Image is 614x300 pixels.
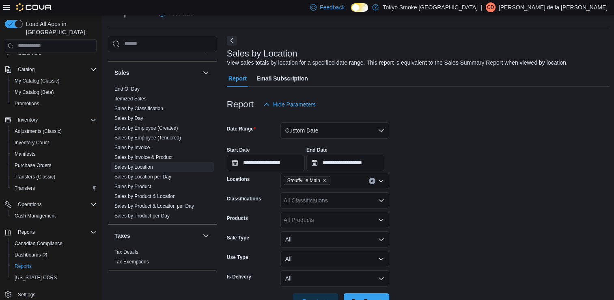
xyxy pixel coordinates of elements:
button: Manifests [8,148,100,160]
button: All [280,251,389,267]
a: Adjustments (Classic) [11,126,65,136]
span: Reports [15,227,97,237]
a: Sales by Product & Location per Day [114,203,194,209]
a: Tax Details [114,249,138,255]
button: Operations [15,200,45,209]
span: Sales by Location [114,164,153,170]
span: Cash Management [11,211,97,221]
span: Email Subscription [256,70,308,87]
span: Reports [15,263,32,270]
span: Gd [487,2,494,12]
span: Promotions [15,100,39,107]
button: Sales [114,69,199,77]
span: Canadian Compliance [11,239,97,248]
button: Taxes [114,232,199,240]
p: [PERSON_NAME] de la [PERSON_NAME] [499,2,608,12]
button: Inventory [2,114,100,126]
span: Transfers (Classic) [11,172,97,182]
a: [US_STATE] CCRS [11,273,60,283]
span: Cash Management [15,213,56,219]
button: Operations [2,199,100,210]
a: Transfers (Classic) [11,172,58,182]
input: Dark Mode [351,3,368,12]
a: Sales by Product & Location [114,193,176,199]
button: Sales [201,68,211,78]
span: Load All Apps in [GEOGRAPHIC_DATA] [23,20,97,36]
button: Reports [2,226,100,238]
span: Inventory [18,117,38,123]
button: Transfers (Classic) [8,171,100,183]
button: Inventory [15,115,41,125]
a: Itemized Sales [114,96,146,102]
span: Inventory [15,115,97,125]
span: My Catalog (Classic) [11,76,97,86]
span: Settings [18,291,35,298]
a: Tax Exemptions [114,259,149,265]
a: Sales by Invoice & Product [114,154,172,160]
span: Sales by Location per Day [114,174,171,180]
button: My Catalog (Classic) [8,75,100,87]
span: Hide Parameters [273,100,316,109]
span: Catalog [18,66,34,73]
label: Products [227,215,248,222]
input: Press the down key to open a popover containing a calendar. [306,155,384,171]
label: Classifications [227,196,261,202]
div: Giuseppe de la Rosa [486,2,496,12]
button: Canadian Compliance [8,238,100,249]
span: Transfers (Classic) [15,174,55,180]
a: Sales by Employee (Created) [114,125,178,131]
span: Adjustments (Classic) [15,128,62,135]
a: Sales by Product [114,184,151,189]
span: Dashboards [11,250,97,260]
h3: Report [227,100,254,109]
button: Open list of options [378,217,384,223]
span: My Catalog (Beta) [15,89,54,96]
a: End Of Day [114,86,140,92]
a: My Catalog (Classic) [11,76,63,86]
button: Adjustments (Classic) [8,126,100,137]
span: Adjustments (Classic) [11,126,97,136]
label: Sale Type [227,235,249,241]
span: Stouffville Main [284,176,330,185]
p: Tokyo Smoke [GEOGRAPHIC_DATA] [383,2,478,12]
a: Dashboards [11,250,50,260]
p: | [481,2,483,12]
button: Open list of options [378,178,384,184]
a: Cash Management [11,211,59,221]
button: Settings [2,288,100,300]
label: Start Date [227,147,250,153]
button: [US_STATE] CCRS [8,272,100,283]
button: Inventory Count [8,137,100,148]
label: Use Type [227,254,248,261]
span: Promotions [11,99,97,109]
span: Tax Exemptions [114,259,149,265]
a: Sales by Invoice [114,145,150,150]
span: Manifests [15,151,35,157]
button: Reports [8,261,100,272]
a: Canadian Compliance [11,239,66,248]
a: Sales by Classification [114,106,163,111]
button: Promotions [8,98,100,109]
img: Cova [16,3,52,11]
label: Date Range [227,126,256,132]
a: Sales by Day [114,115,143,121]
h3: Sales by Location [227,49,297,59]
button: Open list of options [378,197,384,204]
button: Hide Parameters [260,96,319,113]
a: Sales by Product per Day [114,213,170,219]
a: Purchase Orders [11,161,55,170]
h3: Taxes [114,232,130,240]
span: Sales by Product [114,183,151,190]
a: Reports [11,261,35,271]
label: Locations [227,176,250,183]
span: Sales by Product per Day [114,213,170,219]
span: Sales by Classification [114,105,163,112]
span: Inventory Count [15,139,49,146]
span: Transfers [11,183,97,193]
span: Operations [18,201,42,208]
